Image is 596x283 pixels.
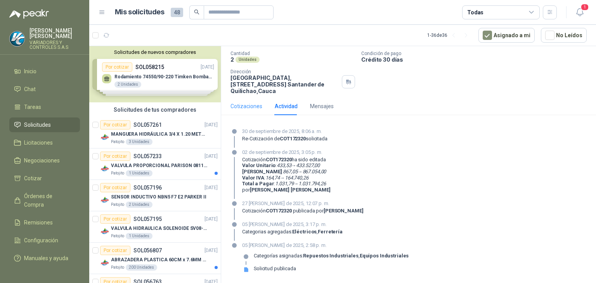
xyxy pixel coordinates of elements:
[242,162,330,169] p: : →
[303,253,358,259] strong: Repuestos Industriales
[100,164,109,173] img: Company Logo
[100,120,130,129] div: Por cotizar
[9,233,80,248] a: Configuración
[111,233,124,239] p: Patojito
[242,229,343,235] p: Categorias agregadas: ,
[292,229,317,235] strong: Eléctricos
[275,102,298,110] div: Actividad
[24,103,41,111] span: Tareas
[100,258,109,267] img: Company Logo
[277,162,291,168] em: 433,53
[266,208,292,214] strong: COT172320
[133,248,162,253] p: SOL056807
[111,131,208,138] p: MANGUERA HIDRÁULICA 3/4 X 1.20 METROS DE LONGITUD HR-HR-ACOPLADA
[9,189,80,212] a: Órdenes de Compra
[9,135,80,150] a: Licitaciones
[242,148,330,156] p: 02 de septiembre de 2025, 3:05 p. m.
[9,9,49,19] img: Logo peakr
[242,242,409,249] p: 05 [PERSON_NAME] de 2025, 2:58 p. m.
[10,31,24,46] img: Company Logo
[133,122,162,128] p: SOL057261
[280,136,306,141] strong: COT172320
[478,28,535,43] button: Asignado a mi
[133,154,162,159] p: SOL057233
[236,57,260,63] div: Unidades
[111,202,124,208] p: Patojito
[89,211,221,243] a: Por cotizarSOL057195[DATE] Company LogoVALVULA HIDRAULICA SOLENOIDE SV08-20 REF : SV08-3B-N-24DC-...
[24,236,58,245] span: Configuración
[24,156,60,165] span: Negociaciones
[242,169,282,174] strong: [PERSON_NAME]
[9,82,80,97] a: Chat
[242,208,364,214] div: Cotización publicada por
[242,128,327,135] p: 30 de septiembre de 2025, 8:06 a. m.
[9,64,80,79] a: Inicio
[250,187,331,193] b: [PERSON_NAME] [PERSON_NAME]
[92,49,218,55] button: Solicitudes de nuevos compradores
[24,192,73,209] span: Órdenes de Compra
[89,102,221,117] div: Solicitudes de tus compradores
[24,67,36,76] span: Inicio
[204,216,218,223] p: [DATE]
[100,246,130,255] div: Por cotizar
[9,117,80,132] a: Solicitudes
[230,102,262,110] div: Cotizaciones
[242,181,330,187] p: : →
[171,8,183,17] span: 48
[9,251,80,266] a: Manuales y ayuda
[126,139,152,145] div: 3 Unidades
[285,175,308,181] em: 164.740,26
[24,121,51,129] span: Solicitudes
[100,152,130,161] div: Por cotizar
[126,233,152,239] div: 1 Unidades
[230,74,339,94] p: [GEOGRAPHIC_DATA], [STREET_ADDRESS] Santander de Quilichao , Cauca
[266,157,292,162] strong: COT172320
[100,227,109,236] img: Company Logo
[275,181,293,186] em: 1.031,79
[360,253,409,259] strong: Equipos Industriales
[254,266,296,272] div: Solicitud publicada
[111,225,208,232] p: VALVULA HIDRAULICA SOLENOIDE SV08-20 REF : SV08-3B-N-24DC-DG NORMALMENTE CERRADA
[242,175,264,181] strong: Valor IVA
[89,180,221,211] a: Por cotizarSOL057196[DATE] Company LogoSENSOR INDUCTIVO NBN5 F7 E2 PARKER IIPatojito2 Unidades
[9,215,80,230] a: Remisiones
[24,138,53,147] span: Licitaciones
[361,56,593,63] p: Crédito 30 días
[29,40,80,50] p: VARIADORES Y CONTROLES S.A.S
[242,136,327,142] div: Re-Cotización de solicitada
[194,9,199,15] span: search
[242,200,364,207] p: 27 [PERSON_NAME] de 2025, 12:07 p. m.
[89,243,221,274] a: Por cotizarSOL056807[DATE] Company LogoABRAZADERA PLASTICA 60CM x 7.6MM ANCHAPatojito200 Unidades
[100,214,130,224] div: Por cotizar
[242,169,330,175] p: : →
[204,121,218,129] p: [DATE]
[204,153,218,160] p: [DATE]
[111,139,124,145] p: Patojito
[254,253,409,259] p: Categorías asignadas: ,
[24,85,36,93] span: Chat
[427,29,472,41] div: 1 - 36 de 36
[89,117,221,148] a: Por cotizarSOL057261[DATE] Company LogoMANGUERA HIDRÁULICA 3/4 X 1.20 METROS DE LONGITUD HR-HR-AC...
[126,170,152,176] div: 1 Unidades
[573,5,587,19] button: 1
[9,171,80,186] a: Cotizar
[467,8,483,17] div: Todas
[29,28,80,39] p: [PERSON_NAME] [PERSON_NAME]
[242,187,330,193] span: por
[9,153,80,168] a: Negociaciones
[111,162,208,169] p: VALVULA PROPORCIONAL PARISON 0811404612 / 4WRPEH6C4 REXROTH
[318,229,343,235] strong: Ferretería
[111,256,208,264] p: ABRAZADERA PLASTICA 60CM x 7.6MM ANCHA
[9,100,80,114] a: Tareas
[24,174,42,183] span: Cotizar
[100,133,109,142] img: Company Logo
[242,175,330,181] p: : →
[133,216,162,222] p: SOL057195
[310,102,334,110] div: Mensajes
[89,46,221,102] div: Solicitudes de nuevos compradoresPor cotizarSOL058215[DATE] Rodamiento 74550/90-220 Timken BombaV...
[541,28,587,43] button: No Leídos
[242,221,343,228] p: 05 [PERSON_NAME] de 2025, 3:17 p. m.
[230,51,355,56] p: Cantidad
[24,218,53,227] span: Remisiones
[580,3,589,11] span: 1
